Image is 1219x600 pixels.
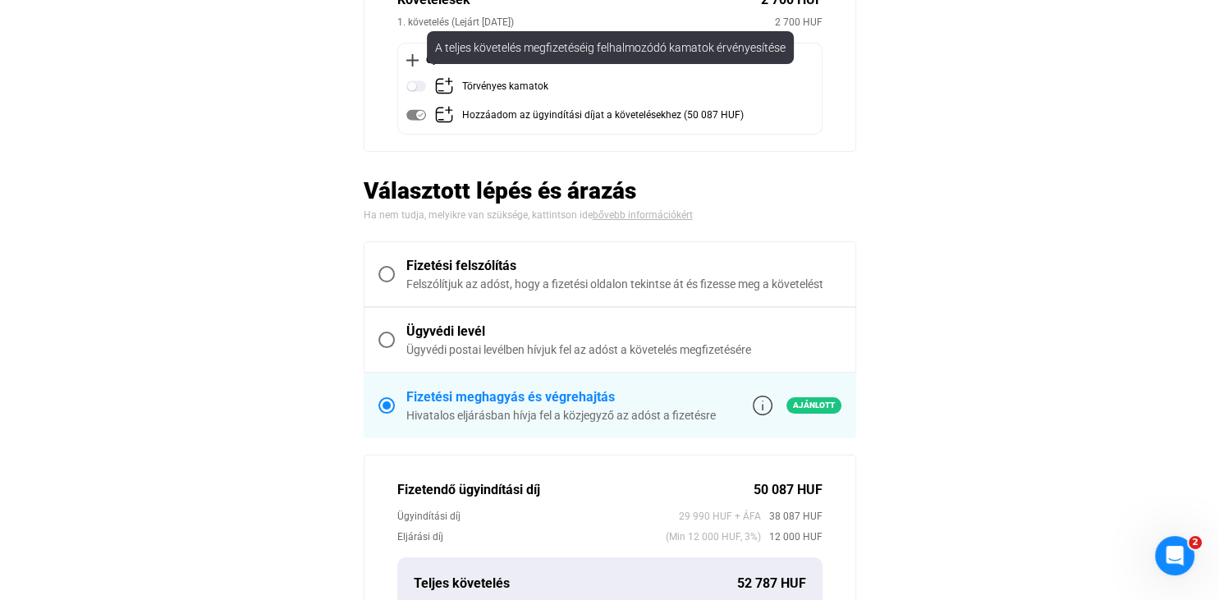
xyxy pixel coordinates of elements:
[754,480,823,500] div: 50 087 HUF
[406,105,426,125] img: toggle-on-disabled
[666,529,761,545] span: (Min 12 000 HUF, 3%)
[1189,536,1202,549] span: 2
[593,209,693,221] a: bővebb információkért
[406,407,716,424] div: Hivatalos eljárásban hívja fel a közjegyző az adóst a fizetésre
[406,276,841,292] div: Felszólítjuk az adóst, hogy a fizetési oldalon tekintse át és fizesse meg a követelést
[462,105,744,126] div: Hozzáadom az ügyindítási díjat a követelésekhez (50 087 HUF)
[427,31,794,64] div: A teljes követelés megfizetéséig felhalmozódó kamatok érvényesítése
[786,397,841,414] span: Ajánlott
[406,322,841,341] div: Ügyvédi levél
[434,105,454,125] img: add-claim
[679,508,761,524] span: 29 990 HUF + ÁFA
[406,52,813,68] div: Opcionális követelések
[761,529,823,545] span: 12 000 HUF
[737,574,806,593] div: 52 787 HUF
[406,76,426,96] img: toggle-off
[414,574,737,593] div: Teljes követelés
[1155,536,1194,575] iframe: Intercom live chat
[753,396,841,415] a: info-grey-outlineAjánlott
[462,76,548,97] div: Törvényes kamatok
[753,396,772,415] img: info-grey-outline
[761,508,823,524] span: 38 087 HUF
[406,256,841,276] div: Fizetési felszólítás
[406,387,716,407] div: Fizetési meghagyás és végrehajtás
[397,529,666,545] div: Eljárási díj
[775,14,823,30] div: 2 700 HUF
[406,54,419,66] img: plus-black
[397,508,679,524] div: Ügyindítási díj
[364,176,856,205] h2: Választott lépés és árazás
[364,209,593,221] span: Ha nem tudja, melyikre van szüksége, kattintson ide
[397,14,775,30] div: 1. követelés (Lejárt [DATE])
[406,341,841,358] div: Ügyvédi postai levélben hívjuk fel az adóst a követelés megfizetésére
[397,480,754,500] div: Fizetendő ügyindítási díj
[434,76,454,96] img: add-claim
